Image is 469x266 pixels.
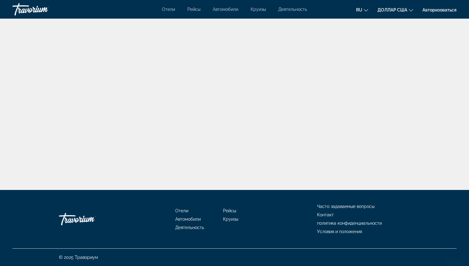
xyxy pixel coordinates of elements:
[377,7,407,12] font: доллар США
[59,210,121,228] a: Травориум
[223,208,236,213] a: Рейсы
[422,7,457,12] a: Авторизоваться
[377,5,413,14] button: Изменить валюту
[251,7,266,12] a: Круизы
[59,255,98,260] font: © 2025 Травориум
[356,5,368,14] button: Изменить язык
[162,7,175,12] a: Отели
[187,7,200,12] a: Рейсы
[317,204,374,209] a: Часто задаваемые вопросы
[317,212,334,217] a: Контакт
[356,7,362,12] font: ru
[317,221,382,226] a: политика конфиденциальности
[175,225,204,230] a: Деятельность
[175,217,201,222] a: Автомобили
[213,7,238,12] a: Автомобили
[223,217,238,222] a: Круизы
[12,1,74,17] a: Травориум
[444,241,464,261] iframe: Кнопка запуска окна обмена сообщениями
[317,229,362,234] a: Условия и положения
[175,208,188,213] a: Отели
[278,7,307,12] a: Деятельность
